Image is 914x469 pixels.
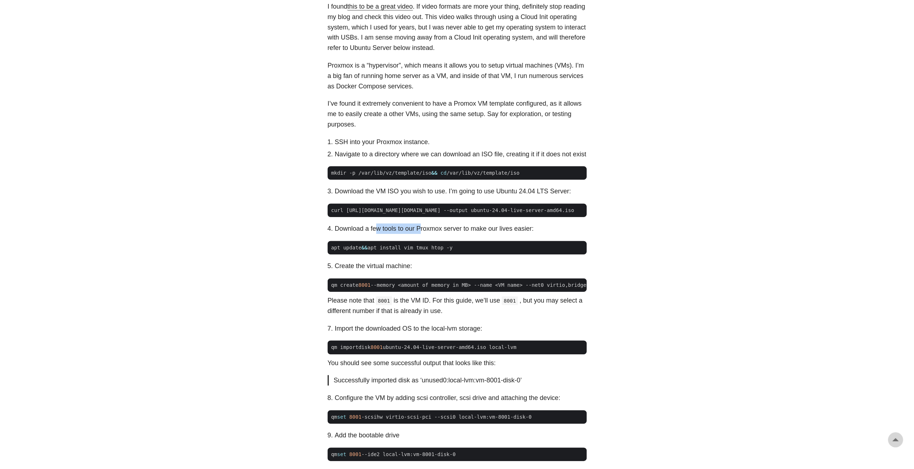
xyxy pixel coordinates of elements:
[335,149,587,160] li: Navigate to a directory where we can download an ISO file, creating it if it does not exist
[337,451,346,457] span: set
[328,60,587,91] p: Proxmox is a “hypervisor”, which means it allows you to setup virtual machines (VMs). I’m a big f...
[328,344,520,351] span: qm importdisk ubuntu-24.04-live-server-amd64.iso local-lvm
[335,430,587,441] li: Add the bootable drive
[586,282,589,288] span: =
[328,244,456,252] span: apt update apt install vim tmux htop -y
[335,393,587,403] li: Configure the VM by adding scsi controller, scsi drive and attaching the device:
[349,414,361,420] span: 8001
[441,170,447,176] span: cd
[328,98,587,129] p: I’ve found it extremely convenient to have a Promox VM template configured, as it allows me to ea...
[328,281,608,289] span: qm create --memory <amount of memory in MB> --name <VM name> --net0 virtio,bridge vmbr0
[328,358,587,368] p: You should see some successful output that looks like this:
[335,186,587,197] li: Download the VM ISO you wish to use. I’m going to use Ubuntu 24.04 LTS Server:
[359,282,371,288] span: 8001
[328,451,459,458] span: qm --ide2 local-lvm:vm-8001-disk-0
[328,1,587,53] p: I found . If video formats are more your thing, definitely stop reading my blog and check this vi...
[370,344,383,350] span: 8001
[347,3,413,10] a: this to be a great video
[328,413,536,421] span: qm -scsihw virtio-scsi-pci --scsi0 local-lvm:vm-8001-disk-0
[349,451,361,457] span: 8001
[335,323,587,334] li: Import the downloaded OS to the local-lvm storage:
[502,296,518,305] code: 8001
[328,207,578,214] span: curl [URL][DOMAIN_NAME][DOMAIN_NAME] --output ubuntu-24.04-live-server-amd64.iso
[888,432,903,447] a: go to top
[376,296,392,305] code: 8001
[328,295,587,316] p: Please note that is the VM ID. For this guide, we’ll use , but you may select a different number ...
[335,224,587,234] li: Download a few tools to our Proxmox server to make our lives easier:
[335,261,587,271] li: Create the virtual machine:
[361,245,368,250] span: &&
[337,414,346,420] span: set
[334,375,582,386] p: Successfully imported disk as ‘unused0:local-lvm:vm-8001-disk-0’
[328,169,523,177] span: mkdir -p /var/lib/vz/template/iso /var/lib/vz/template/iso
[431,170,437,176] span: &&
[335,137,587,147] li: SSH into your Proxmox instance.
